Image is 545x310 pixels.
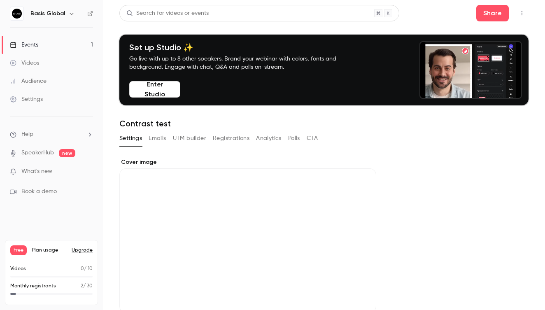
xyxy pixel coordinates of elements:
span: Plan usage [32,247,67,254]
button: Emails [149,132,166,145]
li: help-dropdown-opener [10,130,93,139]
button: Polls [288,132,300,145]
button: Settings [119,132,142,145]
a: SpeakerHub [21,149,54,157]
label: Cover image [119,158,376,166]
div: Videos [10,59,39,67]
span: Free [10,245,27,255]
p: / 10 [81,265,93,273]
h1: Contrast test [119,119,529,128]
span: What's new [21,167,52,176]
span: 0 [81,266,84,271]
img: Basis Global [10,7,23,20]
span: Book a demo [21,187,57,196]
p: Videos [10,265,26,273]
button: Upgrade [72,247,93,254]
span: new [59,149,75,157]
div: Search for videos or events [126,9,209,18]
button: Analytics [256,132,282,145]
div: Events [10,41,38,49]
span: Help [21,130,33,139]
button: Registrations [213,132,249,145]
button: Share [476,5,509,21]
p: Go live with up to 8 other speakers. Brand your webinar with colors, fonts and background. Engage... [129,55,356,71]
span: 2 [81,284,83,289]
h4: Set up Studio ✨ [129,42,356,52]
p: / 30 [81,282,93,290]
p: Monthly registrants [10,282,56,290]
div: Settings [10,95,43,103]
button: UTM builder [173,132,206,145]
button: Enter Studio [129,81,180,98]
button: CTA [307,132,318,145]
h6: Basis Global [30,9,65,18]
div: Audience [10,77,47,85]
